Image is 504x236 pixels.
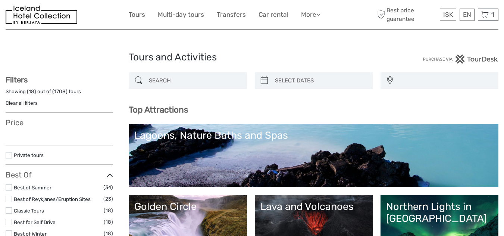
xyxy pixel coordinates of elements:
h3: Best Of [6,170,113,179]
img: 481-8f989b07-3259-4bb0-90ed-3da368179bdc_logo_small.jpg [6,6,77,24]
a: Private tours [14,152,44,158]
div: EN [460,9,475,21]
span: ISK [443,11,453,18]
a: Car rental [259,9,288,20]
img: PurchaseViaTourDesk.png [423,54,498,64]
a: Tours [129,9,145,20]
a: Multi-day tours [158,9,204,20]
b: Top Attractions [129,105,188,115]
span: (34) [103,183,113,192]
div: Showing ( ) out of ( ) tours [6,88,113,100]
a: Best of Summer [14,185,51,191]
label: 1708 [54,88,66,95]
strong: Filters [6,75,28,84]
input: SEARCH [146,74,243,87]
span: 1 [490,11,495,18]
a: Clear all filters [6,100,38,106]
span: Best price guarantee [375,6,438,23]
input: SELECT DATES [272,74,369,87]
a: Transfers [217,9,246,20]
label: 18 [29,88,34,95]
span: (18) [104,206,113,215]
span: (23) [103,195,113,203]
div: Lagoons, Nature Baths and Spas [134,129,493,141]
a: Best of Reykjanes/Eruption Sites [14,196,91,202]
span: (18) [104,218,113,226]
a: Lagoons, Nature Baths and Spas [134,129,493,182]
div: Northern Lights in [GEOGRAPHIC_DATA] [386,201,493,225]
a: More [301,9,320,20]
div: Lava and Volcanoes [260,201,367,213]
a: Best for Self Drive [14,219,56,225]
h1: Tours and Activities [129,51,375,63]
div: Golden Circle [134,201,241,213]
h3: Price [6,118,113,127]
a: Classic Tours [14,208,44,214]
